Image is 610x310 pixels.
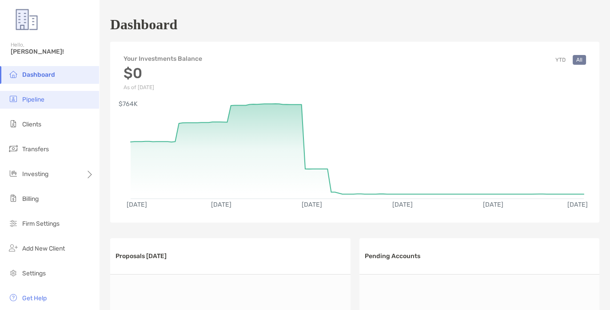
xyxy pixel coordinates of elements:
span: Transfers [22,145,49,153]
h1: Dashboard [110,16,177,33]
img: dashboard icon [8,69,19,79]
text: $764K [119,100,138,108]
span: Get Help [22,294,47,302]
span: Settings [22,270,46,277]
h4: Your Investments Balance [124,55,202,63]
img: add_new_client icon [8,243,19,253]
img: Zoe Logo [11,4,43,35]
p: As of [DATE] [124,84,202,90]
text: [DATE] [567,201,588,208]
text: [DATE] [302,201,322,208]
span: [PERSON_NAME]! [11,48,94,55]
text: [DATE] [392,201,413,208]
img: investing icon [8,168,19,179]
img: billing icon [8,193,19,204]
text: [DATE] [211,201,231,208]
h3: Proposals [DATE] [116,252,167,260]
text: [DATE] [127,201,147,208]
span: Firm Settings [22,220,60,228]
text: [DATE] [483,201,503,208]
button: YTD [552,55,569,65]
img: pipeline icon [8,94,19,104]
span: Dashboard [22,71,55,78]
img: firm-settings icon [8,218,19,228]
span: Billing [22,195,39,203]
h3: $0 [124,65,202,82]
span: Clients [22,121,41,128]
img: transfers icon [8,143,19,154]
button: All [573,55,586,65]
img: get-help icon [8,292,19,303]
span: Add New Client [22,245,65,252]
img: clients icon [8,118,19,129]
h3: Pending Accounts [365,252,420,260]
img: settings icon [8,267,19,278]
span: Investing [22,170,48,178]
span: Pipeline [22,96,44,103]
